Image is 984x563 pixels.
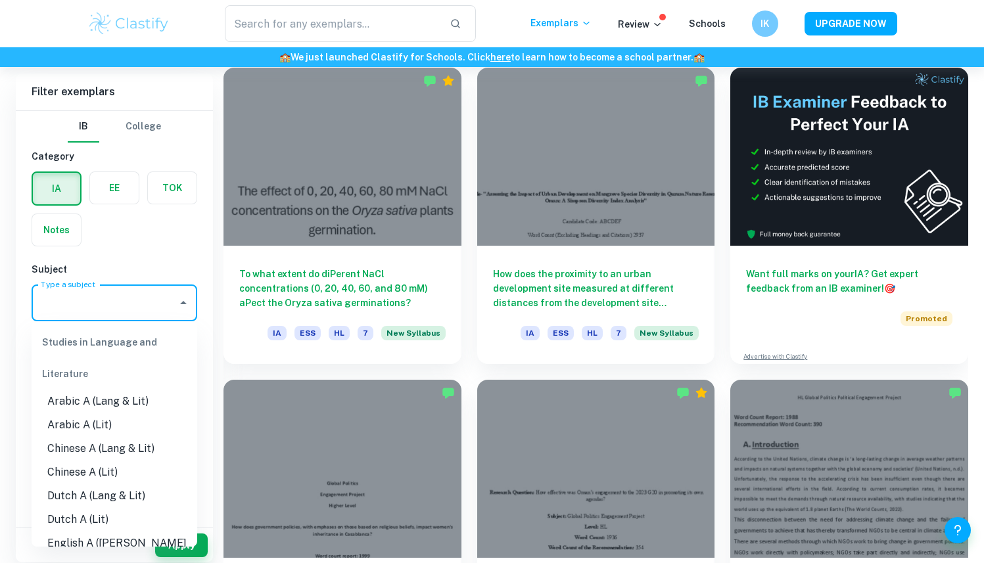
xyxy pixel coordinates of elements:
button: TOK [148,172,197,204]
button: College [126,111,161,143]
div: Starting from the May 2026 session, the ESS IA requirements have changed. We created this exempla... [381,326,446,348]
span: HL [582,326,603,340]
span: HL [329,326,350,340]
div: Premium [442,74,455,87]
button: IK [752,11,778,37]
button: IB [68,111,99,143]
li: Chinese A (Lang & Lit) [32,437,197,461]
span: 🎯 [884,283,895,294]
a: Schools [689,18,726,29]
span: 7 [611,326,626,340]
label: Type a subject [41,279,95,290]
span: 7 [358,326,373,340]
li: Dutch A (Lit) [32,508,197,531]
span: New Syllabus [381,326,446,340]
a: Advertise with Clastify [743,352,807,361]
h6: Filter exemplars [16,74,213,110]
button: Help and Feedback [945,517,971,543]
input: Search for any exemplars... [225,5,440,42]
img: Clastify logo [87,11,171,37]
h6: IK [757,16,772,31]
h6: How does the proximity to an urban development site measured at different distances from the deve... [493,267,699,310]
button: UPGRADE NOW [805,12,897,35]
img: Marked [949,386,962,399]
span: IA [268,326,287,340]
a: How does the proximity to an urban development site measured at different distances from the deve... [477,68,715,364]
span: ESS [294,326,321,340]
img: Marked [676,386,690,399]
button: Close [174,294,193,312]
h6: Want full marks on your IA ? Get expert feedback from an IB examiner! [746,267,952,296]
a: Want full marks on yourIA? Get expert feedback from an IB examiner!PromotedAdvertise with Clastify [730,68,968,364]
h6: To what extent do diPerent NaCl concentrations (0, 20, 40, 60, and 80 mM) aPect the Oryza sativa ... [239,267,446,310]
span: IA [521,326,540,340]
div: Starting from the May 2026 session, the ESS IA requirements have changed. We created this exempla... [634,326,699,348]
img: Marked [442,386,455,399]
div: Filter type choice [68,111,161,143]
span: New Syllabus [634,326,699,340]
div: Studies in Language and Literature [32,327,197,390]
a: here [490,52,511,62]
p: Review [618,17,663,32]
span: 🏫 [693,52,705,62]
li: Arabic A (Lit) [32,413,197,437]
span: 🏫 [279,52,291,62]
li: Dutch A (Lang & Lit) [32,484,197,508]
button: IA [33,173,80,204]
button: EE [90,172,139,204]
img: Marked [423,74,436,87]
li: Arabic A (Lang & Lit) [32,390,197,413]
span: Promoted [901,311,952,326]
img: Marked [695,74,708,87]
h6: We just launched Clastify for Schools. Click to learn how to become a school partner. [3,50,981,64]
img: Thumbnail [730,68,968,246]
span: ESS [548,326,574,340]
p: Exemplars [530,16,592,30]
button: Notes [32,214,81,246]
li: Chinese A (Lit) [32,461,197,484]
a: To what extent do diPerent NaCl concentrations (0, 20, 40, 60, and 80 mM) aPect the Oryza sativa ... [223,68,461,364]
div: Premium [695,386,708,399]
h6: Subject [32,262,197,277]
h6: Category [32,149,197,164]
